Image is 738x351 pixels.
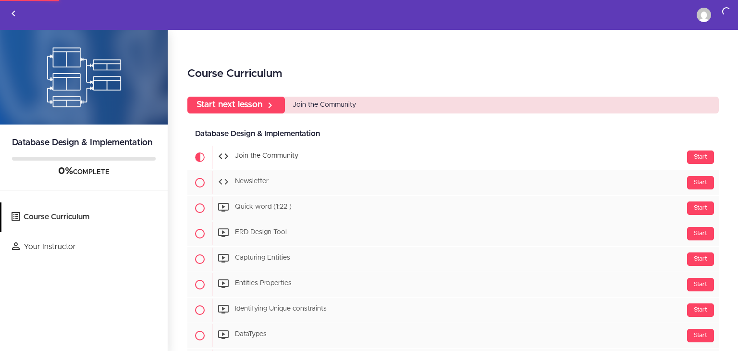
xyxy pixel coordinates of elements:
span: 0% [58,166,73,176]
a: Start Capturing Entities [187,247,719,272]
a: Start Identifying Unique constraints [187,298,719,323]
div: Start [687,150,714,164]
a: Current item Start Join the Community [187,145,719,170]
a: Start DataTypes [187,323,719,348]
span: Identifying Unique constraints [235,306,327,313]
div: Start [687,329,714,342]
span: ERD Design Tool [235,229,287,236]
div: Start [687,278,714,291]
a: Start Entities Properties [187,272,719,297]
span: Quick word (1:22 ) [235,204,292,211]
a: Back to courses [0,0,26,29]
div: COMPLETE [12,165,156,178]
div: Start [687,303,714,317]
span: Join the Community [235,153,298,160]
div: Start [687,252,714,266]
span: DataTypes [235,331,267,338]
div: Database Design & Implementation [187,123,719,145]
svg: Back to courses [8,8,19,19]
h2: Course Curriculum [187,66,719,82]
span: Newsletter [235,178,269,185]
img: jeanchristophe.chevallier@yahoo.fr [697,8,711,22]
a: Start Quick word (1:22 ) [187,196,719,221]
span: Entities Properties [235,280,292,287]
span: Capturing Entities [235,255,290,262]
a: Your Instructor [1,232,168,262]
div: Start [687,201,714,215]
div: Start [687,227,714,240]
a: Start Newsletter [187,170,719,195]
a: Course Curriculum [1,202,168,232]
span: Current item [187,145,212,170]
a: Start next lesson [187,97,285,113]
div: Start [687,176,714,189]
a: Start ERD Design Tool [187,221,719,246]
span: Join the Community [293,101,356,108]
